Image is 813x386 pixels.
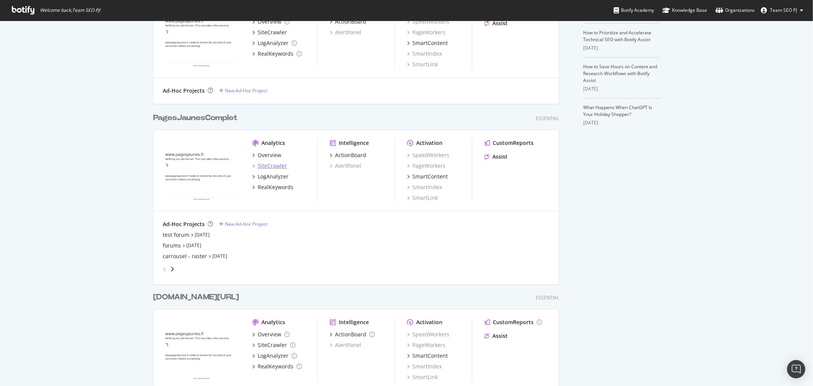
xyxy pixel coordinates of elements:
div: Assist [492,153,508,161]
img: www.pagesjaunes.fr/oups [163,6,240,68]
a: SmartContent [407,173,448,180]
div: [DATE] [584,45,660,51]
div: Ad-Hoc Projects [163,87,205,95]
div: Botify Academy [614,6,654,14]
div: SiteCrawler [258,341,287,349]
a: SmartContent [407,39,448,47]
div: SmartLink [407,61,438,68]
a: SiteCrawler [252,29,287,36]
div: LogAnalyzer [258,352,289,360]
a: CustomReports [484,139,534,147]
a: carrousel - raster [163,253,207,260]
a: RealKeywords [252,363,302,370]
a: RealKeywords [252,183,293,191]
a: [DOMAIN_NAME][URL] [153,292,242,303]
div: ActionBoard [335,151,366,159]
div: Knowledge Base [662,6,707,14]
a: [DATE] [212,253,227,259]
a: SpeedWorkers [407,331,449,338]
div: Assist [492,332,508,340]
a: SmartContent [407,352,448,360]
div: Analytics [261,139,285,147]
div: PagesJaunesComplet [153,113,237,124]
div: Intelligence [339,318,369,326]
a: SmartIndex [407,183,442,191]
div: [DOMAIN_NAME][URL] [153,292,239,303]
a: How to Prioritize and Accelerate Technical SEO with Botify Assist [584,29,652,43]
a: LogAnalyzer [252,39,297,47]
a: What Happens When ChatGPT Is Your Holiday Shopper? [584,104,653,117]
div: Analytics [261,318,285,326]
a: New Ad-Hoc Project [219,221,267,227]
div: RealKeywords [258,363,293,370]
img: www.pagesjaunes.fr/audit [163,318,240,380]
a: LogAnalyzer [252,352,297,360]
div: SmartLink [407,194,438,202]
div: Overview [258,331,281,338]
a: LogAnalyzer [252,173,289,180]
a: SpeedWorkers [407,151,449,159]
div: SiteCrawler [258,29,287,36]
a: How to Save Hours on Content and Research Workflows with Botify Assist [584,63,657,84]
a: Assist [484,19,508,27]
div: Overview [258,151,281,159]
div: New Ad-Hoc Project [225,221,267,227]
a: forums [163,242,181,249]
a: AlertPanel [330,162,361,170]
div: [DATE] [584,85,660,92]
a: CustomReports [484,318,542,326]
a: PageWorkers [407,29,446,36]
a: SmartIndex [407,363,442,370]
a: Assist [484,332,508,340]
a: AlertPanel [330,341,361,349]
a: AlertPanel [330,29,361,36]
a: test forum [163,231,189,239]
a: SmartIndex [407,50,442,58]
a: PagesJaunesComplet [153,113,241,124]
div: ActionBoard [335,331,366,338]
a: SiteCrawler [252,162,287,170]
a: ActionBoard [330,151,366,159]
div: Assist [492,19,508,27]
img: www.pagesjaunes.fr [163,139,240,201]
div: Ad-Hoc Projects [163,220,205,228]
div: SiteCrawler [258,162,287,170]
div: Organizations [715,6,755,14]
div: CustomReports [493,318,534,326]
div: RealKeywords [258,50,293,58]
a: Assist [484,153,508,161]
a: PageWorkers [407,341,446,349]
a: New Ad-Hoc Project [219,87,267,94]
div: ActionBoard [335,18,366,26]
div: New Ad-Hoc Project [225,87,267,94]
span: Team SEO PJ [770,7,797,13]
div: Essential [536,115,559,122]
div: SmartContent [412,173,448,180]
div: SmartContent [412,352,448,360]
a: PageWorkers [407,162,446,170]
a: ActionBoard [330,18,366,26]
div: LogAnalyzer [258,39,289,47]
a: [DATE] [186,242,201,249]
div: Activation [416,139,443,147]
a: SmartLink [407,373,438,381]
div: Overview [258,18,281,26]
div: Activation [416,318,443,326]
div: angle-right [170,265,175,273]
a: Overview [252,151,281,159]
a: ActionBoard [330,331,375,338]
a: SpeedWorkers [407,18,449,26]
